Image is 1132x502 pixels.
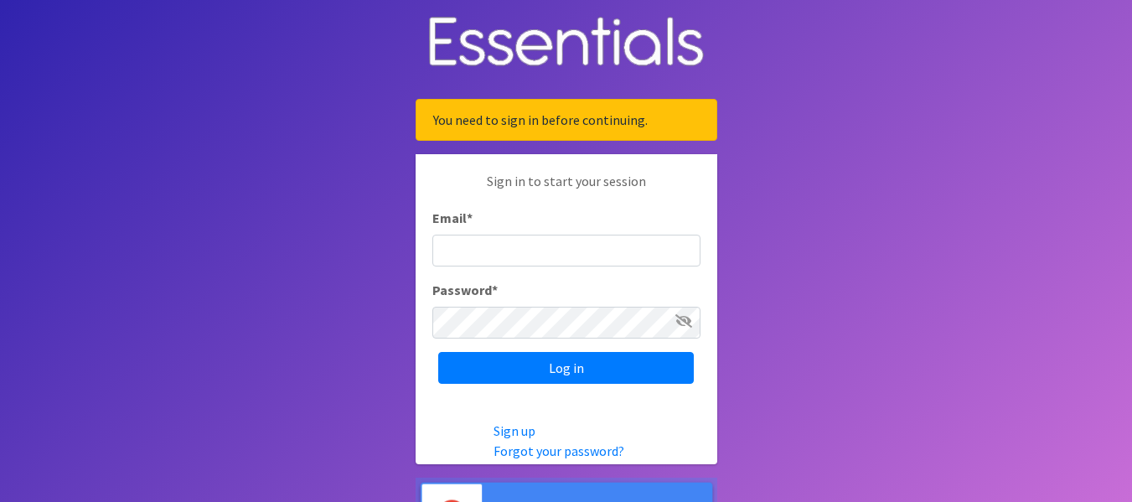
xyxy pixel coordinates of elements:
abbr: required [467,210,473,226]
abbr: required [492,282,498,298]
a: Sign up [494,422,535,439]
input: Log in [438,352,694,384]
p: Sign in to start your session [432,171,700,208]
label: Email [432,208,473,228]
a: Forgot your password? [494,442,624,459]
div: You need to sign in before continuing. [416,99,717,141]
label: Password [432,280,498,300]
